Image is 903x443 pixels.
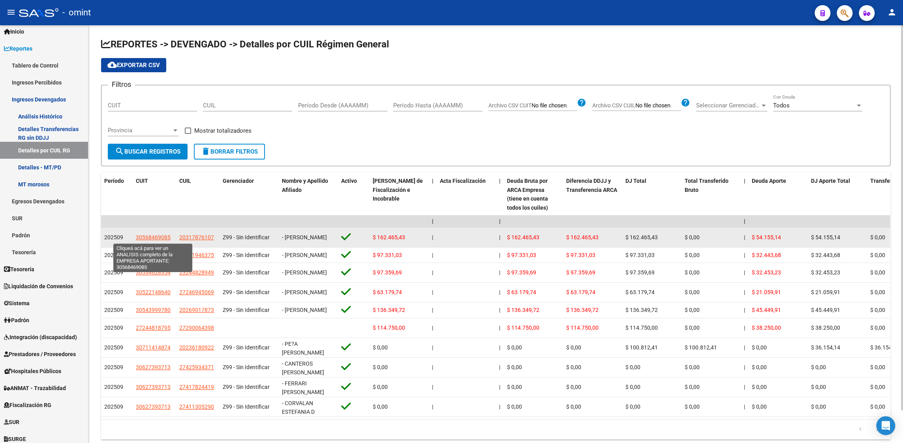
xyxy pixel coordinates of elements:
input: Archivo CSV CUIT [531,102,577,109]
span: Borrar Filtros [201,148,258,155]
span: 30627393713 [136,404,171,410]
span: CUIT [136,178,148,184]
span: | [499,384,500,390]
span: | [499,252,500,258]
span: 202509 [104,307,123,313]
datatable-header-cell: | [496,173,504,216]
span: | [744,307,745,313]
span: Padrón [4,316,29,325]
span: $ 45.449,91 [752,307,781,313]
span: | [499,344,500,351]
span: Todos [773,102,790,109]
span: Deuda Aporte [752,178,786,184]
span: | [432,234,433,240]
span: 202509 [104,234,123,240]
button: Buscar Registros [108,144,188,160]
span: | [432,178,434,184]
span: 202509 [104,364,123,370]
span: $ 36.154,14 [811,344,840,351]
span: | [744,344,745,351]
span: 30589984303 [136,252,171,258]
span: $ 0,00 [507,364,522,370]
span: $ 54.155,14 [752,234,781,240]
div: Open Intercom Messenger [876,416,895,435]
span: $ 97.331,03 [566,252,595,258]
span: $ 63.179,74 [373,289,402,295]
span: $ 32.453,23 [811,269,840,276]
span: $ 114.750,00 [625,325,658,331]
span: $ 0,00 [870,325,885,331]
span: | [744,269,745,276]
span: Z99 - Sin Identificar [223,404,270,410]
span: $ 114.750,00 [373,325,405,331]
span: $ 97.359,69 [507,269,536,276]
span: $ 0,00 [685,234,700,240]
datatable-header-cell: CUIT [133,173,176,216]
span: | [499,234,500,240]
span: | [432,364,433,370]
span: $ 36.154,14 [870,344,899,351]
span: | [432,344,433,351]
span: | [432,404,433,410]
span: $ 32.453,23 [752,269,781,276]
span: $ 0,00 [752,384,767,390]
span: 23244828949 [179,269,214,276]
span: $ 100.812,41 [685,344,717,351]
mat-icon: delete [201,146,210,156]
span: $ 21.059,91 [752,289,781,295]
span: Diferencia DDJJ y Transferencia ARCA [566,178,617,193]
mat-icon: cloud_download [107,60,117,69]
span: DJ Total [625,178,646,184]
span: 30627393713 [136,364,171,370]
span: $ 45.449,91 [811,307,840,313]
span: Acta Fiscalización [440,178,486,184]
span: Sistema [4,299,30,308]
a: go to next page [870,425,885,434]
a: go to previous page [853,425,868,434]
span: | [432,252,433,258]
span: $ 0,00 [811,364,826,370]
span: Liquidación de Convenios [4,282,73,291]
span: - [PERSON_NAME] [282,289,327,295]
span: $ 21.059,91 [811,289,840,295]
datatable-header-cell: DJ Aporte Total [808,173,867,216]
span: Gerenciador [223,178,254,184]
span: - [PERSON_NAME] [282,269,327,276]
span: $ 0,00 [507,404,522,410]
span: Reportes [4,44,32,53]
mat-icon: person [887,8,897,17]
span: - [PERSON_NAME] [282,252,327,258]
datatable-header-cell: Total Transferido Bruto [681,173,741,216]
span: $ 162.465,43 [373,234,405,240]
span: | [432,325,433,331]
span: | [499,307,500,313]
span: | [432,384,433,390]
span: Z99 - Sin Identificar [223,384,270,390]
span: $ 0,00 [373,364,388,370]
span: | [499,364,500,370]
span: CUIL [179,178,191,184]
span: Inicio [4,27,24,36]
span: - PE?A [PERSON_NAME] [282,341,324,356]
datatable-header-cell: Acta Fiscalización [437,173,496,216]
span: $ 97.359,69 [625,269,655,276]
span: 27411305290 [179,404,214,410]
span: Integración (discapacidad) [4,333,77,342]
mat-icon: help [681,98,690,107]
span: $ 32.443,68 [752,252,781,258]
span: - CANTEROS [PERSON_NAME] [282,360,324,376]
span: $ 136.349,72 [373,307,405,313]
span: $ 0,00 [870,289,885,295]
datatable-header-cell: Deuda Bruta por ARCA Empresa (tiene en cuenta todos los cuiles) [504,173,563,216]
span: 30522148640 [136,289,171,295]
span: $ 0,00 [870,364,885,370]
span: $ 162.465,43 [625,234,658,240]
mat-icon: search [115,146,124,156]
span: Activo [341,178,357,184]
span: $ 114.750,00 [566,325,599,331]
span: $ 97.359,69 [373,269,402,276]
span: Hospitales Públicos [4,367,61,375]
span: | [499,404,500,410]
span: | [744,364,745,370]
span: | [499,218,501,224]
